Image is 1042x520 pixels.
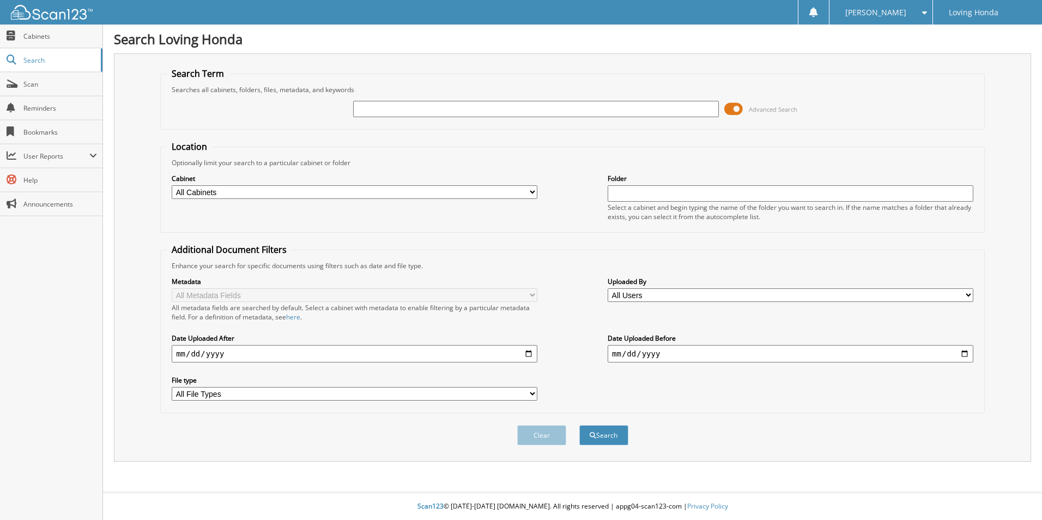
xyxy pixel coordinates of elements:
span: Search [23,56,95,65]
label: File type [172,376,537,385]
div: © [DATE]-[DATE] [DOMAIN_NAME]. All rights reserved | appg04-scan123-com | [103,493,1042,520]
h1: Search Loving Honda [114,30,1031,48]
button: Clear [517,425,566,445]
span: Scan [23,80,97,89]
div: All metadata fields are searched by default. Select a cabinet with metadata to enable filtering b... [172,303,537,322]
span: User Reports [23,152,89,161]
div: Optionally limit your search to a particular cabinet or folder [166,158,979,167]
span: Bookmarks [23,128,97,137]
span: Reminders [23,104,97,113]
span: Cabinets [23,32,97,41]
img: scan123-logo-white.svg [11,5,93,20]
iframe: Chat Widget [988,468,1042,520]
legend: Location [166,141,213,153]
span: Advanced Search [749,105,797,113]
label: Folder [608,174,973,183]
span: Scan123 [417,501,444,511]
button: Search [579,425,628,445]
legend: Additional Document Filters [166,244,292,256]
span: [PERSON_NAME] [845,9,906,16]
span: Help [23,176,97,185]
span: Loving Honda [949,9,998,16]
a: Privacy Policy [687,501,728,511]
label: Cabinet [172,174,537,183]
input: end [608,345,973,362]
a: here [286,312,300,322]
input: start [172,345,537,362]
span: Announcements [23,199,97,209]
label: Uploaded By [608,277,973,286]
label: Date Uploaded After [172,334,537,343]
div: Searches all cabinets, folders, files, metadata, and keywords [166,85,979,94]
label: Date Uploaded Before [608,334,973,343]
legend: Search Term [166,68,229,80]
div: Select a cabinet and begin typing the name of the folder you want to search in. If the name match... [608,203,973,221]
div: Enhance your search for specific documents using filters such as date and file type. [166,261,979,270]
label: Metadata [172,277,537,286]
